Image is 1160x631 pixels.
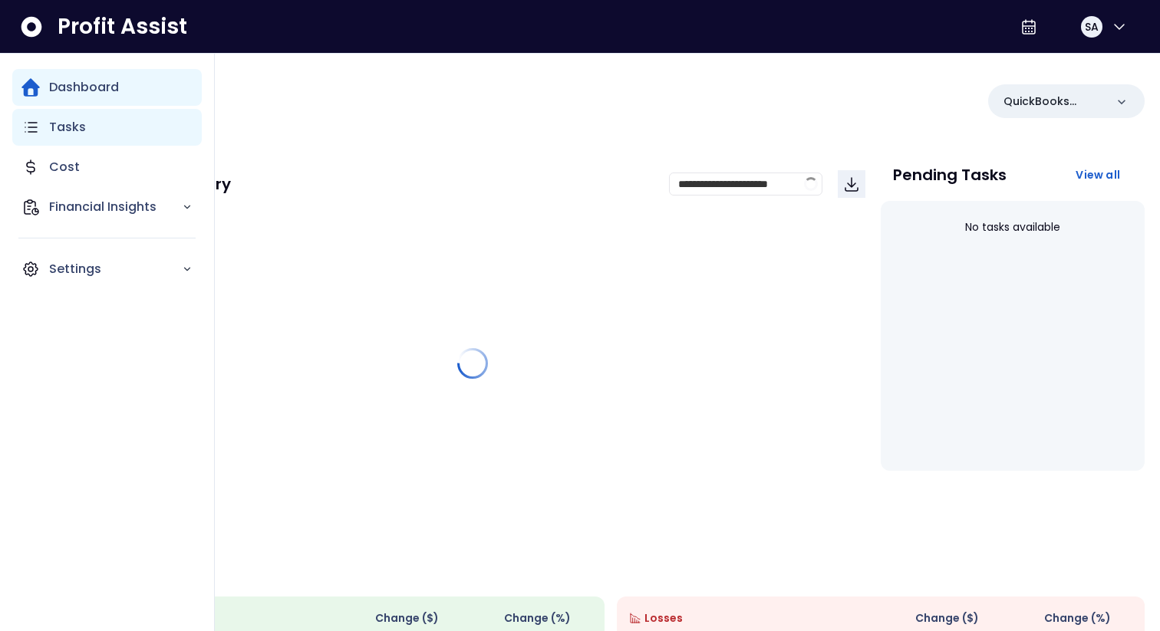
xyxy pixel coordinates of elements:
div: No tasks available [893,207,1132,248]
p: Wins & Losses [77,563,1145,578]
p: Settings [49,260,182,278]
p: QuickBooks Online [1003,94,1105,110]
button: View all [1063,161,1132,189]
p: Cost [49,158,80,176]
span: Profit Assist [58,13,187,41]
p: Financial Insights [49,198,182,216]
p: Tasks [49,118,86,136]
span: SA [1085,19,1099,35]
p: Pending Tasks [893,167,1007,182]
p: Dashboard [49,78,119,97]
span: Change ( $ ) [375,610,439,626]
span: Losses [644,610,683,626]
span: View all [1076,167,1120,182]
span: Change (%) [504,610,571,626]
button: Download [838,170,865,198]
span: Change ( $ ) [915,610,979,626]
span: Change (%) [1044,610,1111,626]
